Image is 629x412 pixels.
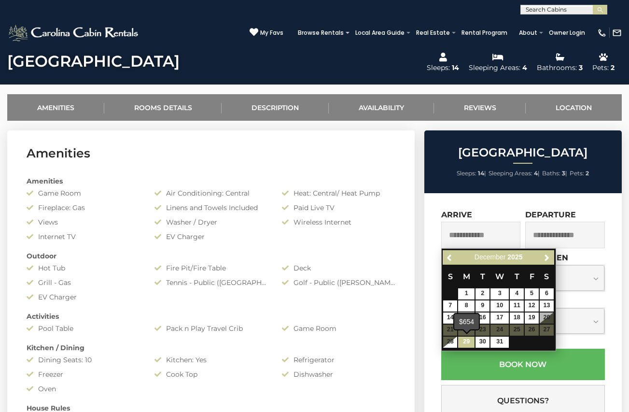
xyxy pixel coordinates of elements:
span: Previous [446,254,454,261]
strong: 14 [478,170,484,177]
a: Location [526,94,622,121]
a: My Favs [250,28,283,38]
a: 16 [475,313,489,324]
span: Wednesday [495,272,504,281]
div: Outdoor [19,251,403,261]
a: 14 [443,313,457,324]
span: Friday [530,272,534,281]
span: Next [543,254,551,261]
div: Internet TV [19,232,147,242]
div: Views [19,217,147,227]
div: Air Conditioning: Central [147,188,275,198]
div: Linens and Towels Included [147,203,275,213]
div: Heat: Central/ Heat Pump [275,188,403,198]
strong: 2 [586,170,589,177]
a: Owner Login [544,26,590,40]
label: Departure [525,210,576,219]
div: Freezer [19,369,147,379]
a: 12 [525,300,539,312]
a: 8 [458,300,475,312]
div: Golf - Public ([PERSON_NAME] Golf Club) [275,278,403,287]
button: Book Now [441,349,605,380]
div: Tennis - Public ([GEOGRAPHIC_DATA]) [147,278,275,287]
label: Arrive [441,210,472,219]
a: 6 [540,288,554,299]
div: EV Charger [147,232,275,242]
h2: [GEOGRAPHIC_DATA] [427,146,619,159]
a: Rental Program [457,26,512,40]
a: 13 [540,300,554,312]
a: 30 [475,337,489,348]
a: 3 [490,288,509,299]
div: Oven [19,384,147,394]
span: Saturday [544,272,549,281]
a: 15 [458,313,475,324]
a: 19 [525,313,539,324]
div: Pack n Play Travel Crib [147,324,275,333]
span: Monday [463,272,470,281]
a: 17 [490,313,509,324]
div: Amenities [19,176,403,186]
div: Washer / Dryer [147,217,275,227]
a: 11 [510,300,524,312]
span: Sunday [448,272,453,281]
li: | [457,167,486,180]
a: Description [222,94,329,121]
a: 18 [510,313,524,324]
a: Browse Rentals [293,26,349,40]
span: Tuesday [480,272,485,281]
div: Refrigerator [275,355,403,365]
span: Sleeping Areas: [489,170,532,177]
div: Fireplace: Gas [19,203,147,213]
a: 10 [490,300,509,312]
strong: 4 [534,170,538,177]
div: Hot Tub [19,263,147,273]
div: Deck [275,263,403,273]
a: 31 [490,337,509,348]
img: phone-regular-white.png [597,28,607,38]
a: 2 [475,288,489,299]
div: Paid Live TV [275,203,403,213]
span: 2025 [507,253,522,261]
a: Local Area Guide [350,26,409,40]
a: Real Estate [411,26,455,40]
a: 7 [443,300,457,312]
div: Game Room [275,324,403,333]
a: 9 [475,300,489,312]
div: Cook Top [147,369,275,379]
div: Dishwasher [275,369,403,379]
a: 28 [443,337,457,348]
a: 1 [458,288,475,299]
span: Sleeps: [457,170,476,177]
div: Kitchen: Yes [147,355,275,365]
strong: 3 [562,170,565,177]
a: Rooms Details [104,94,222,121]
div: Activities [19,312,403,321]
a: About [514,26,542,40]
span: My Favs [260,28,283,37]
div: $654 [454,314,479,329]
div: Dining Seats: 10 [19,355,147,365]
a: Amenities [7,94,104,121]
a: Reviews [434,94,526,121]
div: Game Room [19,188,147,198]
a: 5 [525,288,539,299]
li: | [489,167,540,180]
div: Wireless Internet [275,217,403,227]
a: Next [541,252,553,264]
span: December [475,253,506,261]
a: Availability [329,94,434,121]
div: EV Charger [19,292,147,302]
div: Kitchen / Dining [19,343,403,353]
img: mail-regular-white.png [612,28,622,38]
div: Fire Pit/Fire Table [147,263,275,273]
span: Thursday [515,272,519,281]
div: Grill - Gas [19,278,147,287]
a: 4 [510,288,524,299]
a: 29 [458,337,475,348]
span: Baths: [542,170,560,177]
span: Pets: [570,170,584,177]
a: Previous [444,252,456,264]
div: Pool Table [19,324,147,333]
h3: Amenities [27,145,395,162]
